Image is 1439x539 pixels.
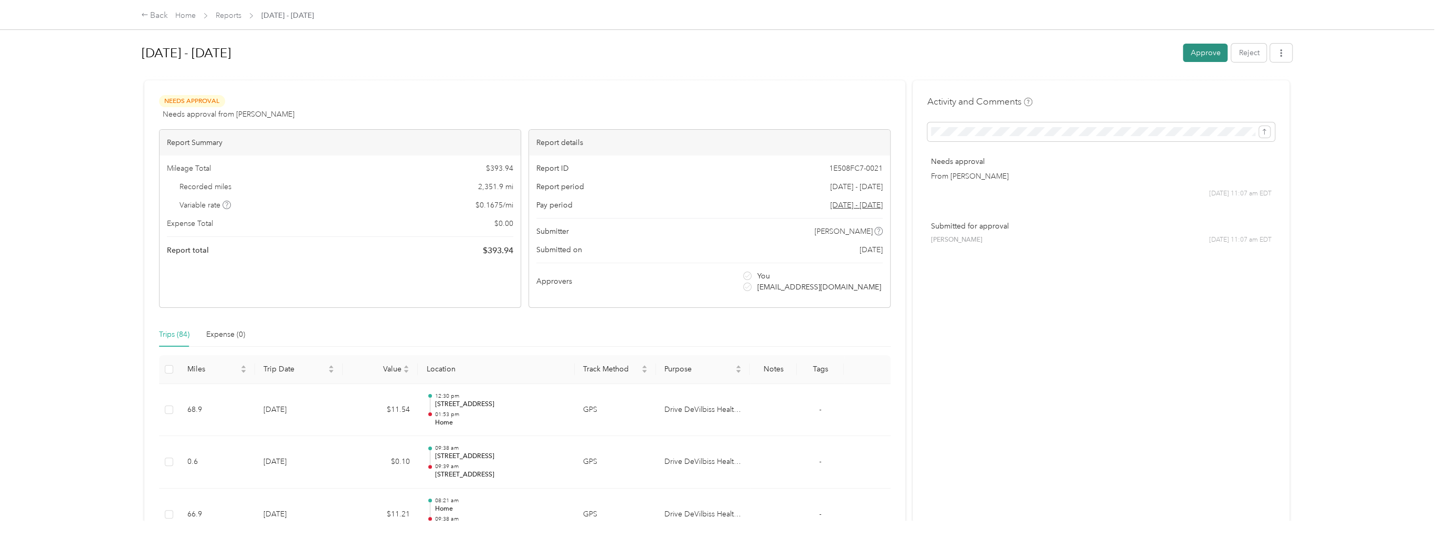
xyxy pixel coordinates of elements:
p: 09:38 am [435,515,566,523]
p: 12:30 pm [435,392,566,400]
span: Submitted on [536,244,582,255]
span: $ 0.1675 / mi [475,200,513,211]
p: 01:53 pm [435,411,566,418]
span: caret-up [735,364,742,370]
span: [PERSON_NAME] [931,235,982,245]
th: Tags [797,355,843,384]
div: Report Summary [160,130,521,156]
td: 68.9 [179,384,256,437]
th: Track Method [575,355,656,384]
td: 0.6 [179,436,256,489]
p: From [PERSON_NAME] [931,171,1271,182]
span: 1E508FC7-0021 [829,163,883,174]
td: [DATE] [255,384,343,437]
td: $11.54 [343,384,418,437]
span: - [819,405,821,414]
div: Expense (0) [206,329,245,340]
h1: Sep 1 - 30, 2025 [142,40,1176,66]
td: GPS [575,384,656,437]
span: [DATE] - [DATE] [261,10,314,21]
span: [DATE] 11:07 am EDT [1209,235,1271,245]
p: Needs approval [931,156,1271,167]
p: [STREET_ADDRESS] [435,452,566,461]
span: Miles [187,365,239,374]
p: [STREET_ADDRESS] [435,400,566,409]
span: caret-down [240,368,247,375]
span: 2,351.9 mi [478,181,513,192]
span: Report period [536,181,584,192]
span: caret-down [735,368,742,375]
th: Miles [179,355,256,384]
p: 09:38 am [435,444,566,452]
h4: Activity and Comments [927,95,1032,108]
p: [STREET_ADDRESS] [435,470,566,480]
span: $ 393.94 [483,244,513,257]
span: caret-down [328,368,334,375]
td: $0.10 [343,436,418,489]
th: Purpose [656,355,750,384]
th: Trip Date [255,355,343,384]
span: Report ID [536,163,569,174]
button: Reject [1231,44,1266,62]
th: Value [343,355,418,384]
span: Needs Approval [159,95,225,107]
div: Report details [529,130,890,156]
td: Drive DeVilbiss Healthcare [656,384,750,437]
span: Submitter [536,226,569,237]
span: You [757,271,770,282]
td: Drive DeVilbiss Healthcare [656,436,750,489]
span: Value [351,365,401,374]
span: - [819,510,821,519]
p: 08:21 am [435,497,566,504]
div: Back [141,9,168,22]
span: [EMAIL_ADDRESS][DOMAIN_NAME] [757,282,881,293]
span: [PERSON_NAME] [814,226,873,237]
span: caret-up [328,364,334,370]
span: Recorded miles [179,181,231,192]
span: caret-down [641,368,648,375]
p: 09:39 am [435,463,566,470]
span: Expense Total [167,218,213,229]
span: Mileage Total [167,163,211,174]
td: [DATE] [255,436,343,489]
a: Reports [216,11,241,20]
p: Home [435,418,566,428]
span: [DATE] [860,244,883,255]
span: Trip Date [263,365,326,374]
span: caret-up [403,364,409,370]
p: Submitted for approval [931,221,1271,232]
p: Home [435,504,566,514]
th: Notes [750,355,797,384]
span: Go to pay period [830,200,883,211]
span: $ 393.94 [486,163,513,174]
span: Purpose [664,365,733,374]
div: Trips (84) [159,329,189,340]
iframe: Everlance-gr Chat Button Frame [1380,480,1439,539]
span: caret-up [240,364,247,370]
span: Track Method [583,365,639,374]
span: Variable rate [179,200,231,211]
span: Pay period [536,200,573,211]
span: Approvers [536,276,572,287]
span: caret-down [403,368,409,375]
th: Location [418,355,574,384]
button: Approve [1183,44,1228,62]
td: GPS [575,436,656,489]
a: Home [175,11,196,20]
span: [DATE] 11:07 am EDT [1209,189,1271,199]
span: Needs approval from [PERSON_NAME] [163,109,294,120]
span: [DATE] - [DATE] [830,181,883,192]
span: $ 0.00 [494,218,513,229]
span: caret-up [641,364,648,370]
span: - [819,457,821,466]
span: Report total [167,245,209,256]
